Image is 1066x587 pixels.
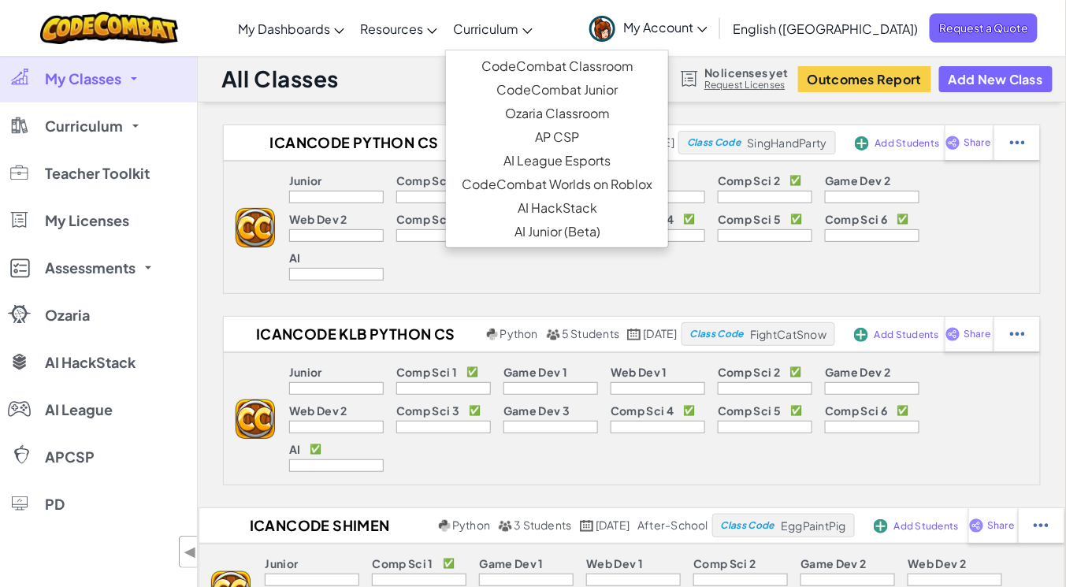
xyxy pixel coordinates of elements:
span: Share [987,521,1014,530]
span: Share [964,329,990,339]
a: CodeCombat logo [40,12,178,44]
span: [DATE] [644,326,678,340]
p: Web Dev 1 [611,366,667,378]
img: python.png [439,520,451,532]
img: calendar.svg [580,520,594,532]
p: ✅ [469,404,481,417]
p: ✅ [789,366,801,378]
span: SingHandParty [747,136,826,150]
p: Web Dev 1 [586,557,643,570]
img: IconStudentEllipsis.svg [1010,327,1025,341]
p: Comp Sci 6 [825,404,887,417]
p: AI [289,251,301,264]
p: Comp Sci 1 [396,174,457,187]
span: Add Students [875,139,940,148]
p: Comp Sci 1 [396,366,457,378]
p: Comp Sci 2 [693,557,756,570]
p: ✅ [789,174,801,187]
img: IconAddStudents.svg [855,136,869,150]
a: Ozaria Classroom [446,102,668,125]
h2: ICanCode KLB Python CS Regular [224,322,483,346]
img: logo [236,208,275,247]
span: Class Code [687,138,741,147]
a: AP CSP [446,125,668,149]
h2: ICanCode Shimen Python CS Regular [199,514,435,537]
p: ✅ [790,213,802,225]
span: Python [452,518,490,532]
span: My Account [623,19,708,35]
span: Ozaria [45,308,90,322]
div: after-school [637,518,708,533]
p: Game Dev 2 [800,557,866,570]
a: AI HackStack [446,196,668,220]
p: AI [289,443,301,455]
img: avatar [589,16,615,42]
p: Junior [289,366,322,378]
p: ✅ [466,366,478,378]
img: MultipleUsers.png [546,329,560,340]
p: Comp Sci 1 [372,557,433,570]
span: EggPaintPig [781,518,846,533]
p: Junior [265,557,298,570]
a: ICanCode KLB Python CS Regular Python 5 Students [DATE] [224,322,682,346]
span: Resources [360,20,423,37]
span: My Licenses [45,214,129,228]
span: My Dashboards [238,20,330,37]
span: AI League [45,403,113,417]
p: Junior [289,174,322,187]
h2: ICanCode Python CS Regular 2 [224,131,480,154]
span: 3 Students [514,518,571,532]
a: AI Junior (Beta) [446,220,668,243]
p: Comp Sci 5 [718,404,781,417]
a: ICanCode Python CS Regular 2 Python 4 Students [DATE] [224,131,678,154]
span: Class Code [721,521,774,530]
a: My Dashboards [230,7,352,50]
a: CodeCombat Junior [446,78,668,102]
span: No licenses yet [704,66,788,79]
span: Curriculum [45,119,123,133]
p: Comp Sci 3 [396,404,459,417]
a: CodeCombat Classroom [446,54,668,78]
img: IconShare_Purple.svg [945,327,960,341]
span: AI HackStack [45,355,136,370]
img: logo [236,399,275,439]
span: Class Code [690,329,744,339]
img: IconShare_Purple.svg [945,136,960,150]
span: Python [500,326,538,340]
span: Share [964,138,990,147]
img: IconStudentEllipsis.svg [1010,136,1025,150]
p: Comp Sci 6 [825,213,887,225]
a: Request Licenses [704,79,788,91]
span: Curriculum [453,20,518,37]
span: [DATE] [596,518,630,532]
a: Curriculum [445,7,540,50]
a: AI League Esports [446,149,668,173]
p: Game Dev 1 [479,557,543,570]
span: Add Students [894,522,959,531]
p: Comp Sci 3 [396,213,459,225]
a: CodeCombat Worlds on Roblox [446,173,668,196]
p: Comp Sci 5 [718,213,781,225]
button: Add New Class [939,66,1053,92]
a: Resources [352,7,445,50]
img: python.png [487,329,499,340]
span: My Classes [45,72,121,86]
a: Request a Quote [930,13,1038,43]
p: Game Dev 2 [825,174,890,187]
span: Assessments [45,261,136,275]
span: Add Students [875,330,939,340]
p: Game Dev 2 [825,366,890,378]
p: Comp Sci 4 [611,404,674,417]
a: My Account [581,3,715,53]
p: ✅ [790,404,802,417]
span: English ([GEOGRAPHIC_DATA]) [733,20,918,37]
span: 5 Students [562,326,619,340]
button: Outcomes Report [798,66,931,92]
img: IconAddStudents.svg [874,519,888,533]
p: ✅ [897,213,908,225]
p: Comp Sci 2 [718,366,780,378]
p: Web Dev 2 [289,213,347,225]
p: ✅ [310,443,322,455]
